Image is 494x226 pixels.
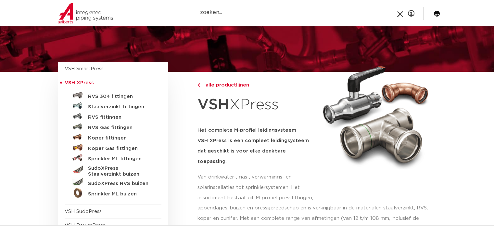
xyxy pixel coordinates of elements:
h5: Sprinkler ML fittingen [88,156,152,162]
a: Koper Gas fittingen [65,142,161,153]
h5: Koper fittingen [88,135,152,141]
input: zoeken... [200,6,404,19]
a: Staalverzinkt fittingen [65,100,161,111]
h5: Koper Gas fittingen [88,146,152,152]
h5: Het complete M-profiel leidingsysteem VSH XPress is een compleet leidingsysteem dat geschikt is v... [197,125,315,167]
h5: SudoXPress Staalverzinkt buizen [88,166,152,177]
h5: Sprinkler ML buizen [88,191,152,197]
p: Van drinkwater-, gas-, verwarmings- en solarinstallaties tot sprinklersystemen. Het assortiment b... [197,172,315,203]
h1: XPress [197,92,315,117]
a: VSH SmartPress [65,66,104,71]
span: alle productlijnen [202,83,249,87]
h5: Staalverzinkt fittingen [88,104,152,110]
a: Sprinkler ML buizen [65,188,161,198]
a: Sprinkler ML fittingen [65,153,161,163]
h5: RVS Gas fittingen [88,125,152,131]
a: SudoXPress Staalverzinkt buizen [65,163,161,177]
a: Koper fittingen [65,132,161,142]
a: alle productlijnen [197,81,315,89]
a: RVS fittingen [65,111,161,121]
a: SudoXPress RVS buizen [65,177,161,188]
h5: RVS fittingen [88,114,152,120]
a: RVS 304 fittingen [65,90,161,100]
img: chevron-right.svg [197,83,200,87]
strong: VSH [197,97,229,112]
a: VSH SudoPress [65,209,102,214]
a: RVS Gas fittingen [65,121,161,132]
h5: RVS 304 fittingen [88,94,152,100]
h5: SudoXPress RVS buizen [88,181,152,187]
span: VSH XPress [65,80,94,85]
